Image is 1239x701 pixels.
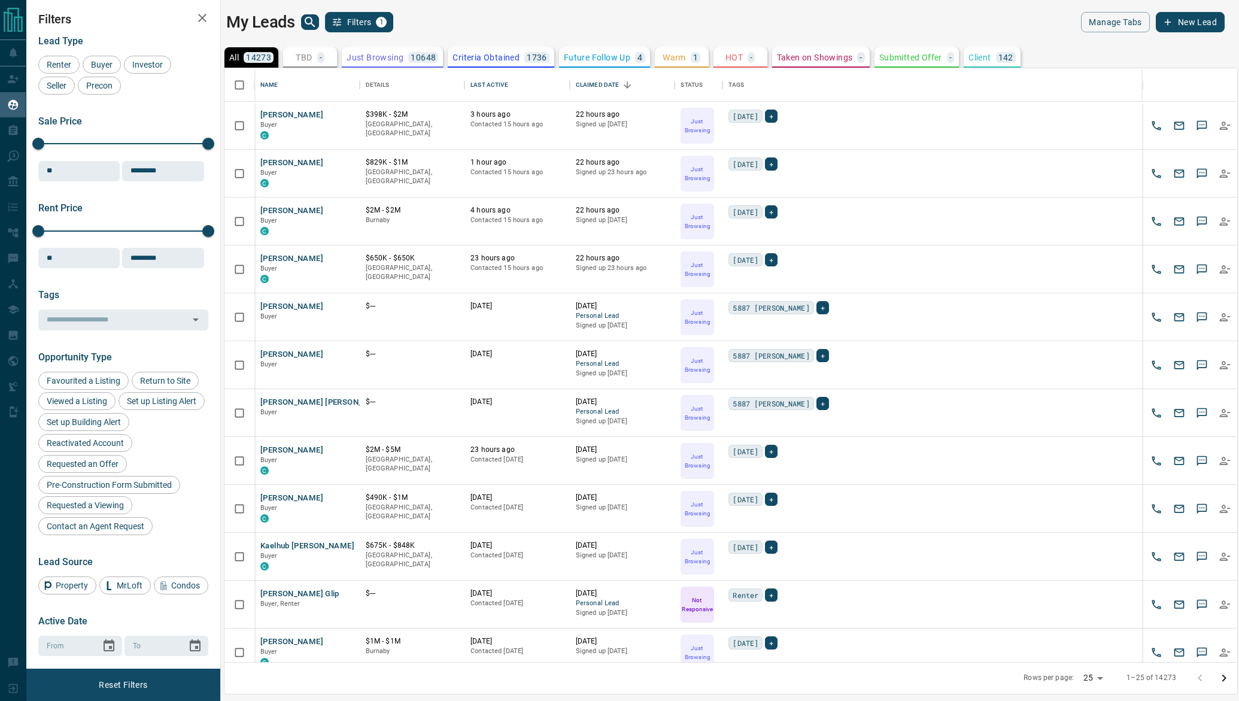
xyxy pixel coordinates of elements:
button: Call [1147,596,1165,614]
span: Reactivated Account [42,438,128,448]
div: + [765,541,778,554]
svg: Call [1150,216,1162,227]
p: Signed up [DATE] [576,369,669,378]
button: [PERSON_NAME] [260,157,323,169]
span: Return to Site [136,376,195,386]
span: MrLoft [113,581,147,590]
p: - [860,53,862,62]
h1: My Leads [226,13,295,32]
button: Email [1170,404,1188,422]
span: Viewed a Listing [42,396,111,406]
p: $490K - $1M [366,493,459,503]
span: + [769,254,773,266]
span: Personal Lead [576,407,669,417]
div: Details [360,68,465,102]
svg: Sms [1196,120,1208,132]
button: Email [1170,308,1188,326]
button: Open [187,311,204,328]
span: Property [51,581,92,590]
button: Kaelhub [PERSON_NAME] [260,541,354,552]
button: New Lead [1156,12,1225,32]
svg: Email [1173,216,1185,227]
span: + [821,397,825,409]
div: + [765,157,778,171]
span: Buyer [260,121,278,129]
p: [DATE] [470,493,564,503]
p: Just Browsing [682,356,713,374]
span: [DATE] [733,206,758,218]
span: Rent Price [38,202,83,214]
p: [DATE] [470,301,564,311]
span: + [769,637,773,649]
svg: Email [1173,263,1185,275]
span: Pre-Construction Form Submitted [42,480,176,490]
p: 22 hours ago [576,205,669,216]
p: $398K - $2M [366,110,459,120]
svg: Reallocate [1219,216,1231,227]
div: + [765,445,778,458]
span: Condos [167,581,204,590]
svg: Call [1150,263,1162,275]
button: Reallocate [1216,404,1234,422]
span: Personal Lead [576,311,669,321]
button: Filters1 [325,12,394,32]
svg: Sms [1196,551,1208,563]
button: Call [1147,308,1165,326]
p: Signed up [DATE] [576,321,669,330]
button: Reallocate [1216,260,1234,278]
button: SMS [1193,548,1211,566]
div: Seller [38,77,75,95]
div: 25 [1079,669,1107,687]
div: Status [681,68,703,102]
button: [PERSON_NAME] [260,253,323,265]
p: 10648 [411,53,436,62]
svg: Reallocate [1219,647,1231,658]
span: [DATE] [733,254,758,266]
p: Contacted 15 hours ago [470,216,564,225]
button: Reset Filters [91,675,155,695]
span: Buyer [260,312,278,320]
button: SMS [1193,117,1211,135]
svg: Call [1150,455,1162,467]
span: + [821,350,825,362]
div: Last Active [464,68,570,102]
div: + [765,493,778,506]
span: 5887 [PERSON_NAME] [733,302,809,314]
div: condos.ca [260,466,269,475]
p: Signed up 23 hours ago [576,263,669,273]
button: SMS [1193,165,1211,183]
button: Reallocate [1216,500,1234,518]
svg: Reallocate [1219,503,1231,515]
button: [PERSON_NAME] [260,636,323,648]
p: 142 [998,53,1013,62]
div: + [816,349,829,362]
button: Reallocate [1216,117,1234,135]
svg: Sms [1196,599,1208,611]
svg: Sms [1196,359,1208,371]
svg: Call [1150,647,1162,658]
svg: Reallocate [1219,120,1231,132]
div: Status [675,68,722,102]
p: Just Browsing [682,308,713,326]
p: $2M - $5M [366,445,459,455]
button: Call [1147,165,1165,183]
svg: Sms [1196,263,1208,275]
p: Just Browsing [682,452,713,470]
p: Signed up [DATE] [576,417,669,426]
span: Contact an Agent Request [42,521,148,531]
p: $829K - $1M [366,157,459,168]
p: 23 hours ago [470,445,564,455]
div: Precon [78,77,121,95]
button: Call [1147,213,1165,230]
p: [DATE] [470,349,564,359]
button: SMS [1193,308,1211,326]
span: Seller [42,81,71,90]
span: Buyer [87,60,117,69]
button: Email [1170,260,1188,278]
div: + [765,636,778,650]
svg: Call [1150,120,1162,132]
button: [PERSON_NAME] [PERSON_NAME] [260,397,388,408]
p: Submitted Offer [879,53,942,62]
span: [DATE] [733,493,758,505]
div: Set up Listing Alert [119,392,205,410]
